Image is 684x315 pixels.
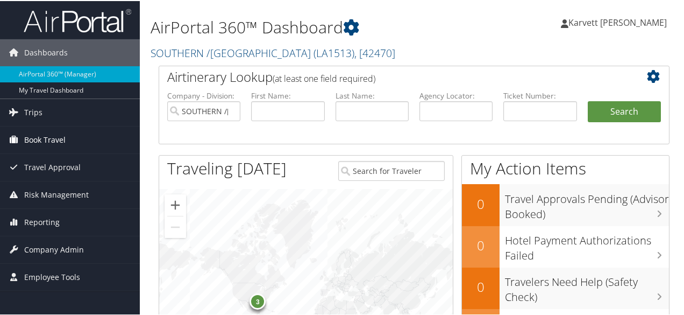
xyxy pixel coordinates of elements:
[167,67,618,85] h2: Airtinerary Lookup
[505,268,669,304] h3: Travelers Need Help (Safety Check)
[561,5,678,38] a: Karvett [PERSON_NAME]
[24,153,81,180] span: Travel Approval
[462,225,669,267] a: 0Hotel Payment Authorizations Failed
[419,89,493,100] label: Agency Locator:
[588,100,661,122] button: Search
[354,45,395,59] span: , [ 42470 ]
[167,89,240,100] label: Company - Division:
[24,235,84,262] span: Company Admin
[251,89,324,100] label: First Name:
[24,180,89,207] span: Risk Management
[462,194,500,212] h2: 0
[336,89,409,100] label: Last Name:
[151,15,502,38] h1: AirPortal 360™ Dashboard
[313,45,354,59] span: ( LA1513 )
[505,227,669,262] h3: Hotel Payment Authorizations Failed
[165,193,186,215] button: Zoom in
[568,16,667,27] span: Karvett [PERSON_NAME]
[151,45,395,59] a: SOUTHERN /[GEOGRAPHIC_DATA]
[165,215,186,237] button: Zoom out
[462,156,669,179] h1: My Action Items
[462,277,500,295] h2: 0
[462,235,500,254] h2: 0
[24,125,66,152] span: Book Travel
[250,292,266,309] div: 3
[24,263,80,290] span: Employee Tools
[24,208,60,235] span: Reporting
[273,72,375,83] span: (at least one field required)
[462,267,669,308] a: 0Travelers Need Help (Safety Check)
[24,38,68,65] span: Dashboards
[167,156,287,179] h1: Traveling [DATE]
[24,7,131,32] img: airportal-logo.png
[462,183,669,225] a: 0Travel Approvals Pending (Advisor Booked)
[24,98,42,125] span: Trips
[338,160,444,180] input: Search for Traveler
[503,89,576,100] label: Ticket Number:
[505,185,669,221] h3: Travel Approvals Pending (Advisor Booked)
